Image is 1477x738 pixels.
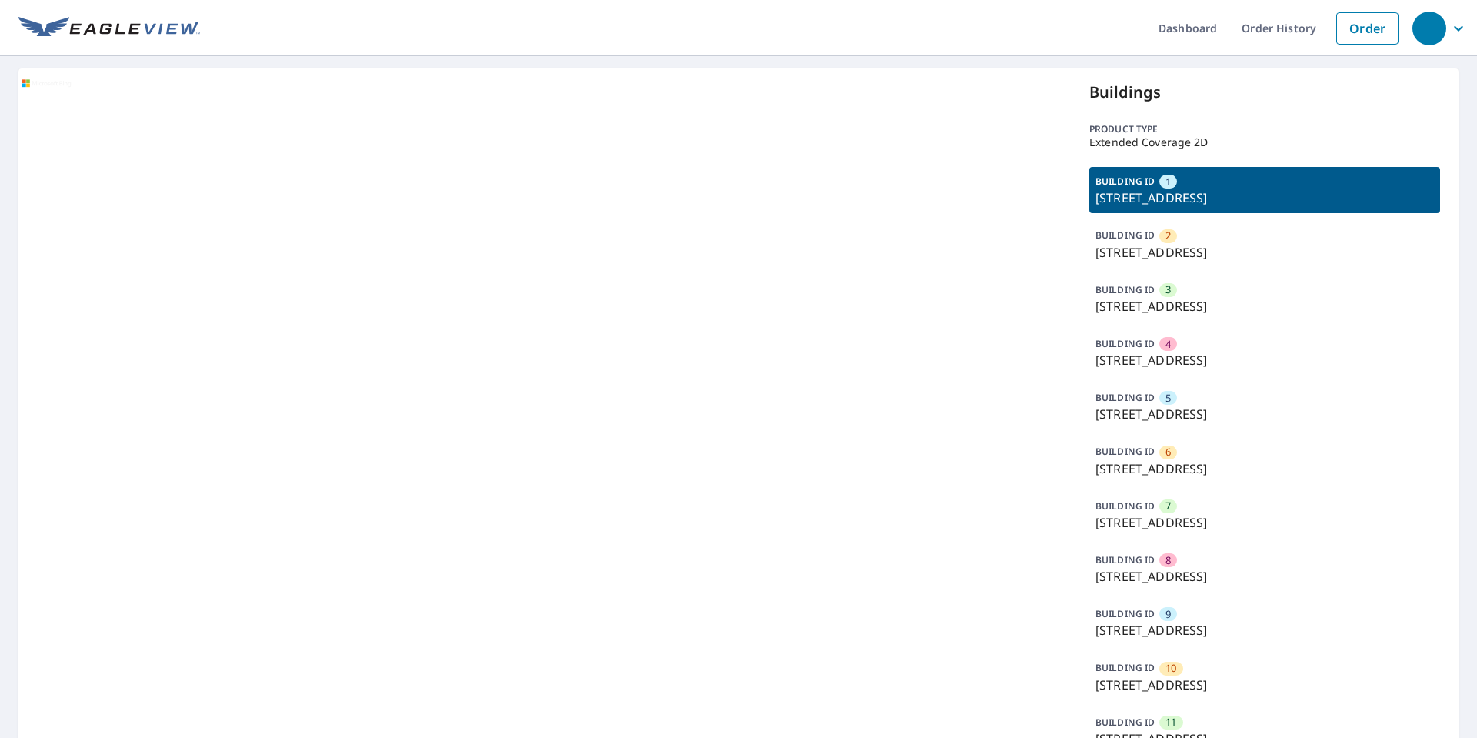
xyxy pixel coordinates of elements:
[1095,297,1434,316] p: [STREET_ADDRESS]
[1095,351,1434,369] p: [STREET_ADDRESS]
[1165,391,1171,406] span: 5
[1165,175,1171,189] span: 1
[1095,499,1155,513] p: BUILDING ID
[1165,607,1171,622] span: 9
[1165,445,1171,459] span: 6
[1095,283,1155,296] p: BUILDING ID
[1089,136,1440,149] p: Extended Coverage 2D
[1095,607,1155,620] p: BUILDING ID
[1165,499,1171,513] span: 7
[1095,391,1155,404] p: BUILDING ID
[1095,716,1155,729] p: BUILDING ID
[1095,229,1155,242] p: BUILDING ID
[1095,175,1155,188] p: BUILDING ID
[1095,405,1434,423] p: [STREET_ADDRESS]
[1336,12,1399,45] a: Order
[1095,567,1434,586] p: [STREET_ADDRESS]
[1095,513,1434,532] p: [STREET_ADDRESS]
[1089,81,1440,104] p: Buildings
[1165,715,1176,730] span: 11
[1095,553,1155,566] p: BUILDING ID
[1095,661,1155,674] p: BUILDING ID
[1095,445,1155,458] p: BUILDING ID
[1095,189,1434,207] p: [STREET_ADDRESS]
[1095,676,1434,694] p: [STREET_ADDRESS]
[1165,553,1171,568] span: 8
[1165,661,1176,676] span: 10
[1165,337,1171,352] span: 4
[1095,459,1434,478] p: [STREET_ADDRESS]
[1165,229,1171,243] span: 2
[1095,337,1155,350] p: BUILDING ID
[1095,243,1434,262] p: [STREET_ADDRESS]
[1095,621,1434,639] p: [STREET_ADDRESS]
[18,17,200,40] img: EV Logo
[1165,282,1171,297] span: 3
[1089,122,1440,136] p: Product type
